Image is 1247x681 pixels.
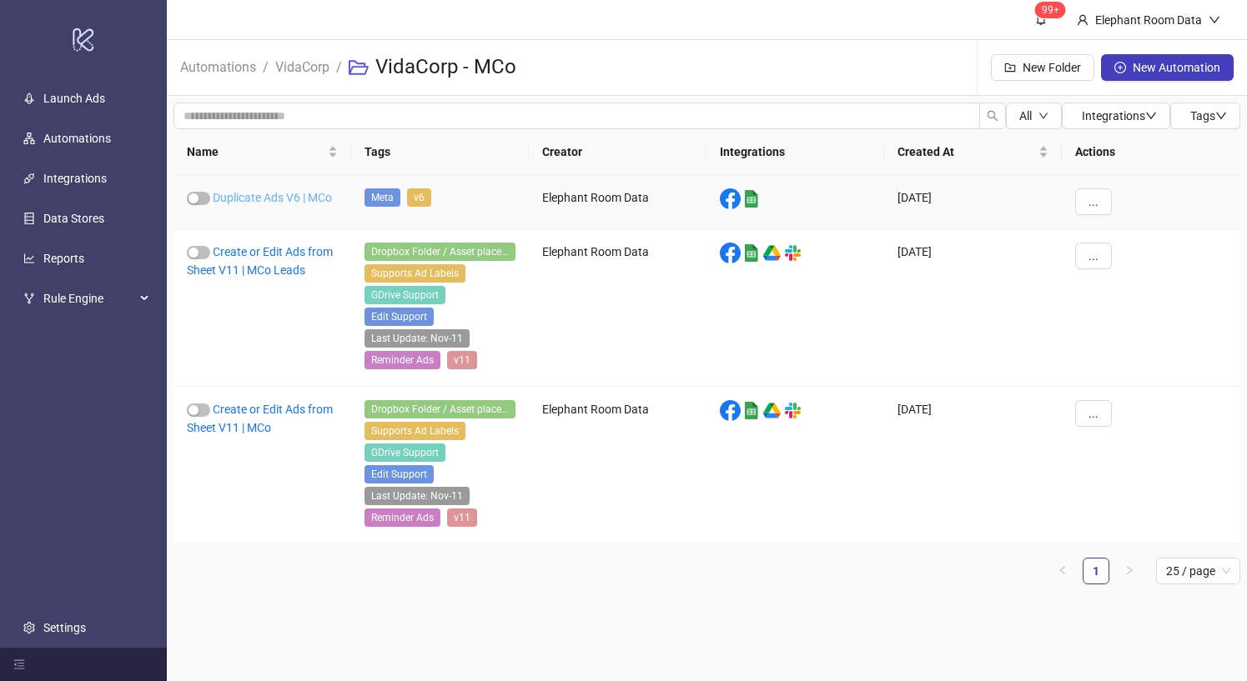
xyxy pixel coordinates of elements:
[187,245,333,277] a: Create or Edit Ads from Sheet V11 | MCo Leads
[1145,110,1157,122] span: down
[43,282,135,315] span: Rule Engine
[1116,558,1143,584] button: right
[13,658,25,670] span: menu-fold
[173,129,351,175] th: Name
[365,400,515,418] span: Dropbox Folder / Asset placement detection
[187,143,324,161] span: Name
[1170,103,1240,129] button: Tagsdown
[23,293,35,304] span: fork
[365,308,434,326] span: Edit Support
[1089,249,1099,263] span: ...
[1166,558,1230,583] span: 25 / page
[987,110,998,122] span: search
[884,229,1062,387] div: [DATE]
[365,508,440,527] span: Reminder Ads
[177,57,259,75] a: Automations
[1075,188,1112,215] button: ...
[1038,111,1048,121] span: down
[365,487,470,505] span: Last Update: Nov-11
[529,229,706,387] div: Elephant Room Data
[1082,109,1157,123] span: Integrations
[898,143,1035,161] span: Created At
[351,129,529,175] th: Tags
[884,387,1062,544] div: [DATE]
[1049,558,1076,584] button: left
[365,286,445,304] span: GDrive Support
[43,621,86,634] a: Settings
[1035,2,1066,18] sup: 1602
[43,92,105,105] a: Launch Ads
[706,129,884,175] th: Integrations
[1023,61,1081,74] span: New Folder
[1101,54,1234,81] button: New Automation
[365,465,434,483] span: Edit Support
[1019,109,1032,123] span: All
[447,508,477,527] span: v11
[884,175,1062,229] div: [DATE]
[375,54,516,81] h3: VidaCorp - MCo
[1075,243,1112,269] button: ...
[991,54,1094,81] button: New Folder
[1006,103,1062,129] button: Alldown
[1209,14,1220,26] span: down
[1004,62,1016,73] span: folder-add
[365,443,445,462] span: GDrive Support
[365,264,465,283] span: Supports Ad Labels
[1077,14,1089,26] span: user
[365,351,440,369] span: Reminder Ads
[884,129,1062,175] th: Created At
[529,387,706,544] div: Elephant Room Data
[43,212,104,225] a: Data Stores
[529,175,706,229] div: Elephant Room Data
[365,422,465,440] span: Supports Ad Labels
[529,129,706,175] th: Creator
[1156,558,1240,584] div: Page Size
[43,132,111,145] a: Automations
[1084,558,1109,583] a: 1
[1089,407,1099,420] span: ...
[1116,558,1143,584] li: Next Page
[365,243,515,261] span: Dropbox Folder / Asset placement detection
[1083,558,1109,584] li: 1
[349,58,369,78] span: folder-open
[447,351,477,369] span: v11
[407,188,431,207] span: v6
[1124,565,1134,575] span: right
[43,172,107,185] a: Integrations
[1035,13,1047,25] span: bell
[336,41,342,94] li: /
[187,403,333,434] a: Create or Edit Ads from Sheet V11 | MCo
[1089,11,1209,29] div: Elephant Room Data
[365,329,470,348] span: Last Update: Nov-11
[1062,103,1170,129] button: Integrationsdown
[272,57,333,75] a: VidaCorp
[1114,62,1126,73] span: plus-circle
[213,191,332,204] a: Duplicate Ads V6 | MCo
[43,252,84,265] a: Reports
[1215,110,1227,122] span: down
[1049,558,1076,584] li: Previous Page
[1190,109,1227,123] span: Tags
[1133,61,1220,74] span: New Automation
[1062,129,1240,175] th: Actions
[1089,195,1099,208] span: ...
[1075,400,1112,427] button: ...
[1058,565,1068,575] span: left
[263,41,269,94] li: /
[365,188,400,207] span: Meta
